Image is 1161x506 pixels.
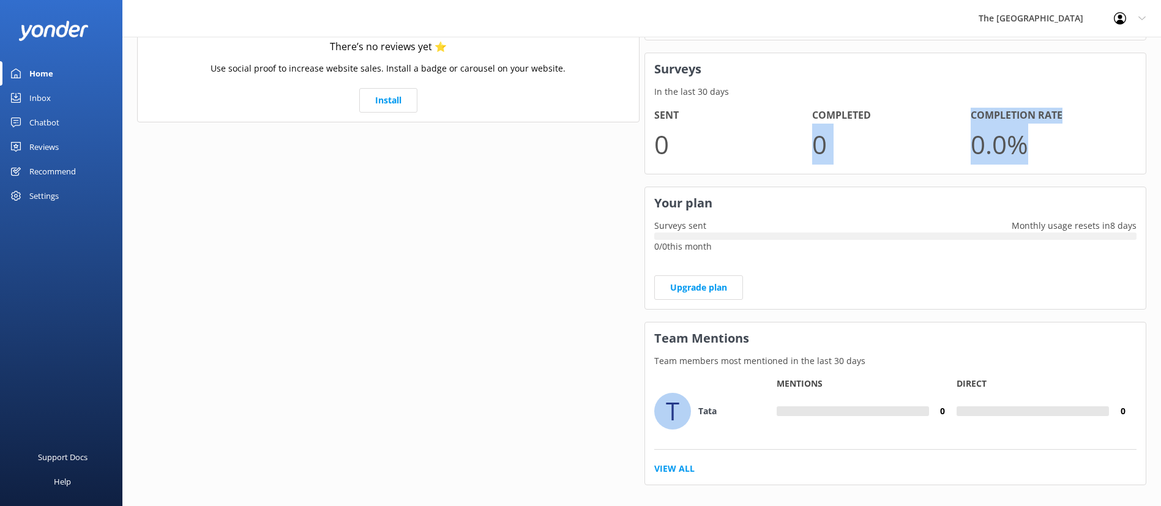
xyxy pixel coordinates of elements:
p: Mentions [777,378,823,389]
h4: Tata [698,404,717,418]
p: Direct [957,378,987,389]
p: Monthly usage resets in 8 days [1002,219,1146,233]
a: Install [359,88,417,113]
div: Help [54,469,71,494]
div: There’s no reviews yet ⭐ [330,39,447,55]
div: Chatbot [29,110,59,135]
a: View All [654,462,695,475]
p: Surveys sent [645,219,715,233]
h4: Sent [654,108,813,124]
a: Upgrade plan [654,275,743,300]
div: Reviews [29,135,59,159]
h4: Completed [812,108,971,124]
h4: 0 [929,404,957,418]
div: T [654,393,691,430]
h3: Your plan [645,187,1146,219]
p: 0 [812,124,971,165]
p: 0.0 % [971,124,1129,165]
p: 0 / 0 this month [654,240,1137,253]
div: Inbox [29,86,51,110]
p: 0 [654,124,813,165]
h4: 0 [1109,404,1137,418]
div: Support Docs [38,445,88,469]
div: Home [29,61,53,86]
h4: Completion Rate [971,108,1129,124]
p: Team members most mentioned in the last 30 days [645,354,1146,368]
h3: Surveys [645,53,1146,85]
div: Recommend [29,159,76,184]
p: In the last 30 days [645,85,1146,99]
img: yonder-white-logo.png [18,21,89,41]
div: Settings [29,184,59,208]
p: Use social proof to increase website sales. Install a badge or carousel on your website. [211,62,566,75]
h3: Team Mentions [645,322,1146,354]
